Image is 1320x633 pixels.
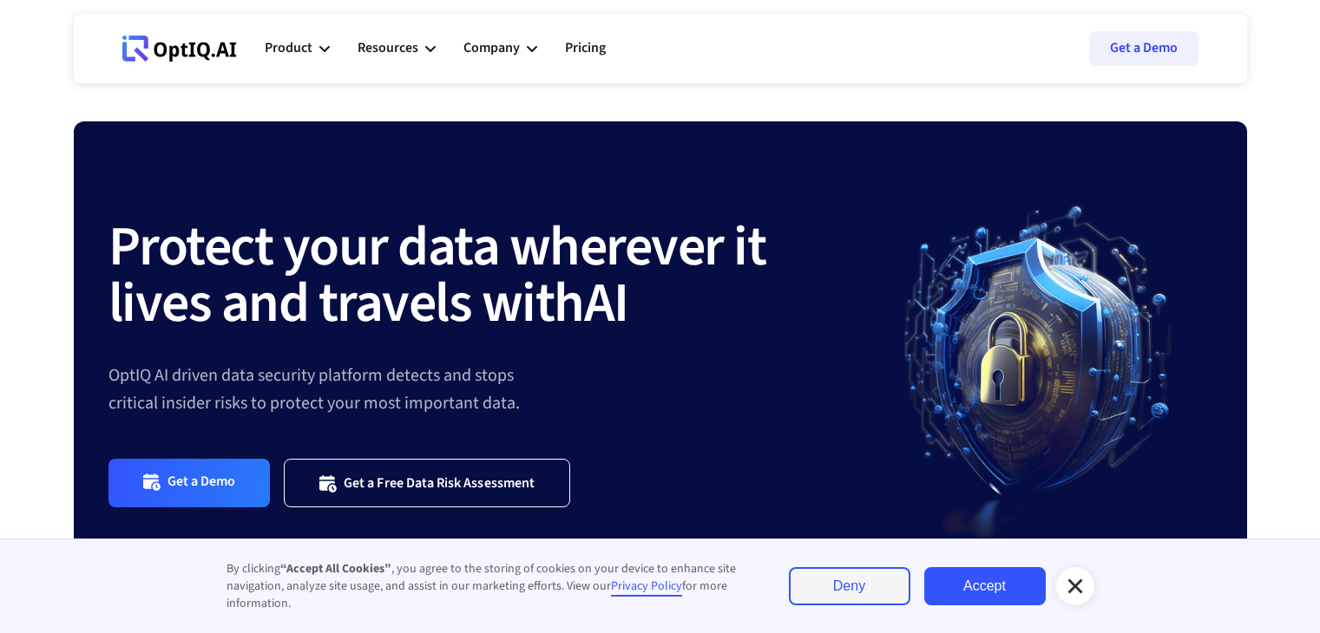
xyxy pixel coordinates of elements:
[167,473,236,493] div: Get a Demo
[1089,31,1199,66] a: Get a Demo
[463,36,520,60] div: Company
[108,459,271,506] a: Get a Demo
[265,23,330,75] div: Product
[611,578,682,597] a: Privacy Policy
[789,567,910,605] a: Deny
[108,207,766,343] strong: Protect your data wherever it lives and travels with
[463,23,537,75] div: Company
[227,560,754,612] div: By clicking , you agree to the storing of cookies on your device to enhance site navigation, anal...
[108,362,865,417] div: OptIQ AI driven data security platform detects and stops critical insider risks to protect your m...
[584,264,628,343] strong: AI
[344,474,535,492] div: Get a Free Data Risk Assessment
[284,459,570,506] a: Get a Free Data Risk Assessment
[924,567,1046,605] a: Accept
[358,36,418,60] div: Resources
[122,23,237,75] a: Webflow Homepage
[122,61,123,62] div: Webflow Homepage
[280,560,391,578] strong: “Accept All Cookies”
[265,36,312,60] div: Product
[565,23,606,75] a: Pricing
[358,23,436,75] div: Resources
